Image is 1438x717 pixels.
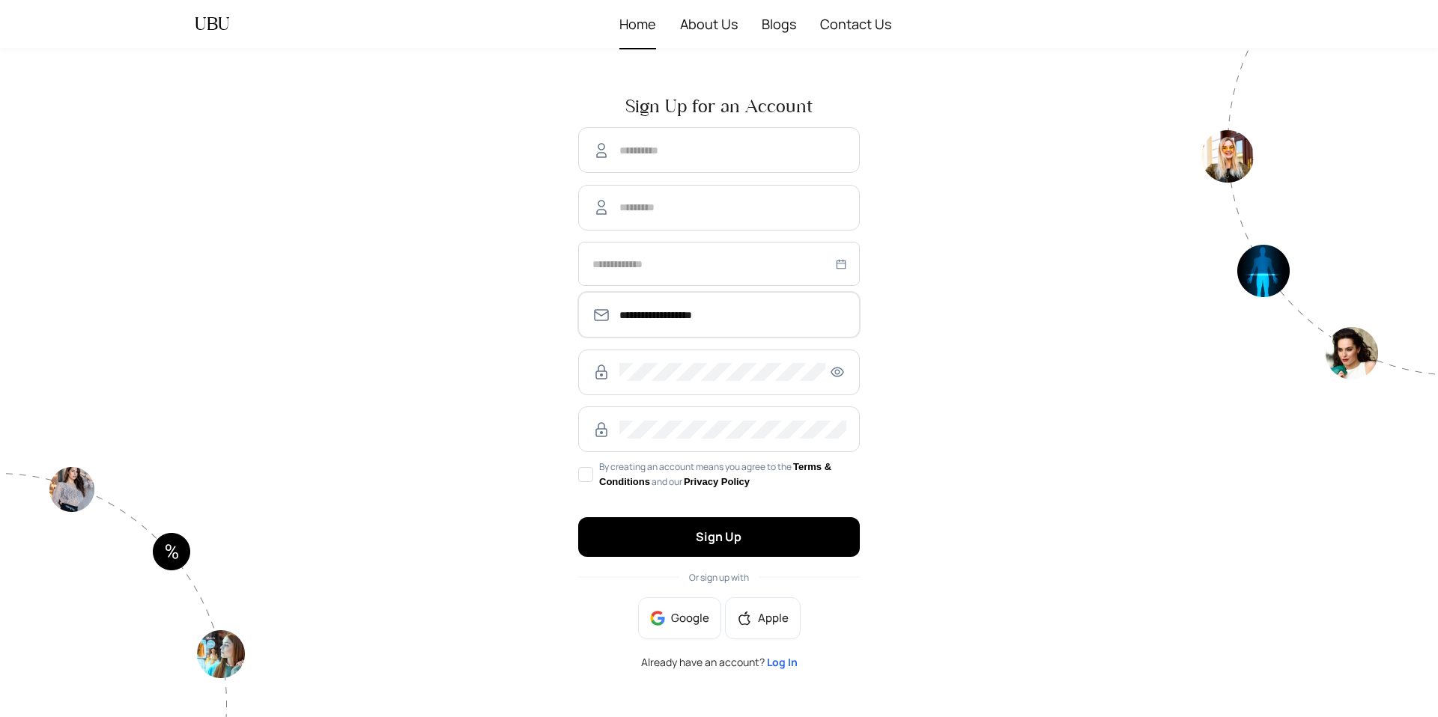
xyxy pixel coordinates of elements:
[828,365,846,379] span: eye
[592,421,610,439] img: RzWbU6KsXbv8M5bTtlu7p38kHlzSfb4MlcTUAAAAASUVORK5CYII=
[638,597,721,639] button: Google
[578,97,860,115] span: Sign Up for an Account
[725,597,801,639] button: appleApple
[596,143,607,158] img: AmD6MHys3HMLAAAAABJRU5ErkJggg==
[671,610,709,626] span: Google
[689,571,749,584] span: Or sign up with
[592,363,610,381] img: RzWbU6KsXbv8M5bTtlu7p38kHlzSfb4MlcTUAAAAASUVORK5CYII=
[578,517,860,557] button: Sign Up
[696,528,741,545] span: Sign Up
[737,611,752,626] span: apple
[684,476,750,487] a: Privacy Policy
[650,611,665,626] img: google-BnAmSPDJ.png
[767,655,798,669] a: Log In
[641,657,798,668] span: Already have an account?
[758,610,789,626] span: Apple
[593,460,860,490] span: By creating an account means you agree to the and our
[596,200,607,215] img: AmD6MHys3HMLAAAAABJRU5ErkJggg==
[592,306,610,324] img: SmmOVPU3il4LzjOz1YszJ8A9TzvK+6qU9RAAAAAElFTkSuQmCC
[1201,48,1438,379] img: authpagecirlce2-Tt0rwQ38.png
